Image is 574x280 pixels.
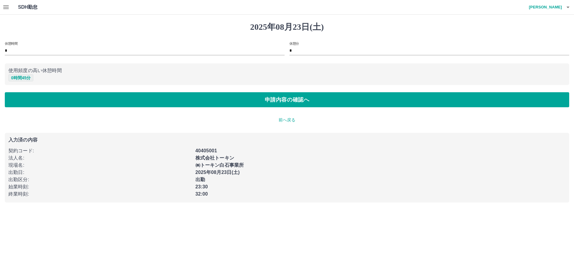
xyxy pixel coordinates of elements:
h1: 2025年08月23日(土) [5,22,569,32]
p: 終業時刻 : [8,190,192,198]
p: 前へ戻る [5,117,569,123]
p: 出勤区分 : [8,176,192,183]
b: 40405001 [195,148,217,153]
b: 株式会社トーキン [195,155,234,160]
b: 23:30 [195,184,208,189]
p: 使用頻度の高い休憩時間 [8,67,566,74]
p: 始業時刻 : [8,183,192,190]
p: 契約コード : [8,147,192,154]
b: ㈱トーキン白石事業所 [195,163,244,168]
p: 現場名 : [8,162,192,169]
button: 0時間45分 [8,74,33,81]
b: 32:00 [195,191,208,196]
label: 休憩分 [289,41,299,46]
p: 出勤日 : [8,169,192,176]
b: 出勤 [195,177,205,182]
label: 休憩時間 [5,41,17,46]
p: 入力済の内容 [8,138,566,142]
button: 申請内容の確認へ [5,92,569,107]
b: 2025年08月23日(土) [195,170,240,175]
p: 法人名 : [8,154,192,162]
